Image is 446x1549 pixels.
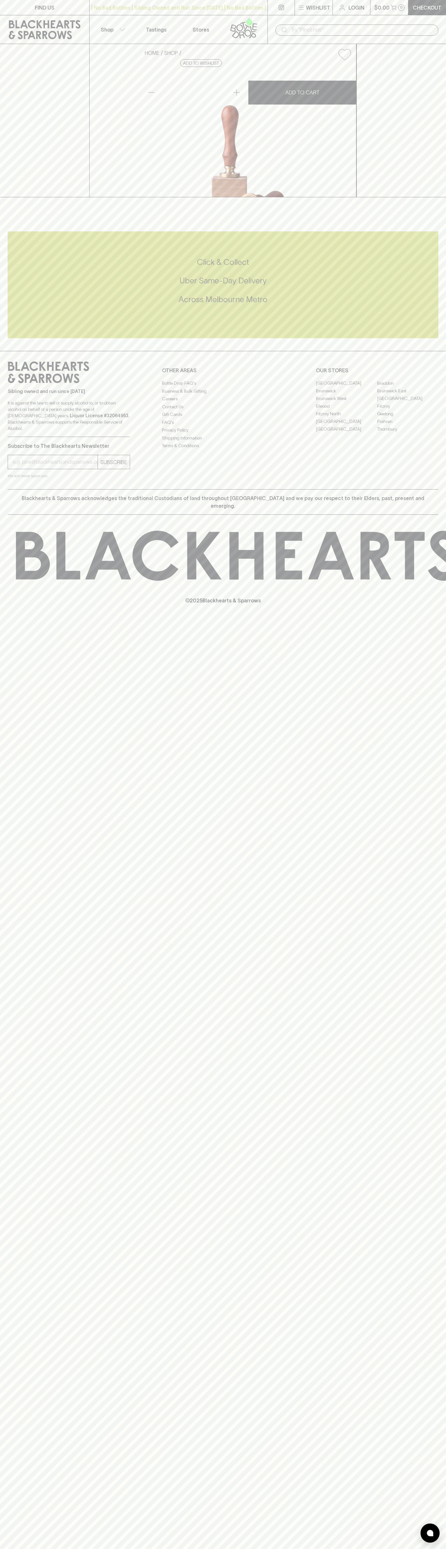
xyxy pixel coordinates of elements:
button: SUBSCRIBE [98,455,130,469]
h5: Uber Same-Day Delivery [8,275,438,286]
a: Thornbury [377,425,438,433]
p: Stores [193,26,209,33]
input: e.g. jane@blackheartsandsparrows.com.au [13,457,98,467]
a: [GEOGRAPHIC_DATA] [316,418,377,425]
a: Shipping Information [162,434,284,442]
p: OTHER AREAS [162,367,284,374]
p: It is against the law to sell or supply alcohol to, or to obtain alcohol on behalf of a person un... [8,400,130,432]
a: FAQ's [162,418,284,426]
a: Fitzroy [377,402,438,410]
p: Tastings [146,26,166,33]
a: [GEOGRAPHIC_DATA] [316,379,377,387]
a: Elwood [316,402,377,410]
p: Wishlist [306,4,330,11]
a: Terms & Conditions [162,442,284,450]
a: Careers [162,395,284,403]
a: Stores [179,15,223,44]
a: [GEOGRAPHIC_DATA] [377,395,438,402]
a: Brunswick [316,387,377,395]
a: SHOP [164,50,178,56]
p: $0.00 [374,4,390,11]
p: SUBSCRIBE [100,458,127,466]
h5: Across Melbourne Metro [8,294,438,305]
button: Add to wishlist [180,59,222,67]
a: [GEOGRAPHIC_DATA] [316,425,377,433]
a: Geelong [377,410,438,418]
p: ADD TO CART [285,89,319,96]
a: HOME [145,50,159,56]
img: bubble-icon [427,1530,433,1536]
button: ADD TO CART [248,81,356,105]
input: Try "Pinot noir" [291,25,433,35]
a: Braddon [377,379,438,387]
p: Sibling owned and run since [DATE] [8,388,130,395]
button: Add to wishlist [336,47,354,63]
a: Gift Cards [162,411,284,418]
a: Brunswick West [316,395,377,402]
button: Shop [90,15,134,44]
p: OUR STORES [316,367,438,374]
p: Login [348,4,364,11]
a: Prahran [377,418,438,425]
p: Subscribe to The Blackhearts Newsletter [8,442,130,450]
a: Brunswick East [377,387,438,395]
p: 0 [400,6,403,9]
div: Call to action block [8,231,438,338]
a: Contact Us [162,403,284,411]
a: Privacy Policy [162,426,284,434]
p: FIND US [35,4,55,11]
p: We will never spam you [8,473,130,479]
p: Shop [101,26,113,33]
a: Bottle Drop FAQ's [162,380,284,387]
strong: Liquor License #32064953 [70,413,128,418]
p: Checkout [413,4,442,11]
a: Fitzroy North [316,410,377,418]
img: 34257.png [140,65,356,197]
a: Business & Bulk Gifting [162,387,284,395]
h5: Click & Collect [8,257,438,267]
p: Blackhearts & Sparrows acknowledges the traditional Custodians of land throughout [GEOGRAPHIC_DAT... [12,494,434,510]
a: Tastings [134,15,179,44]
